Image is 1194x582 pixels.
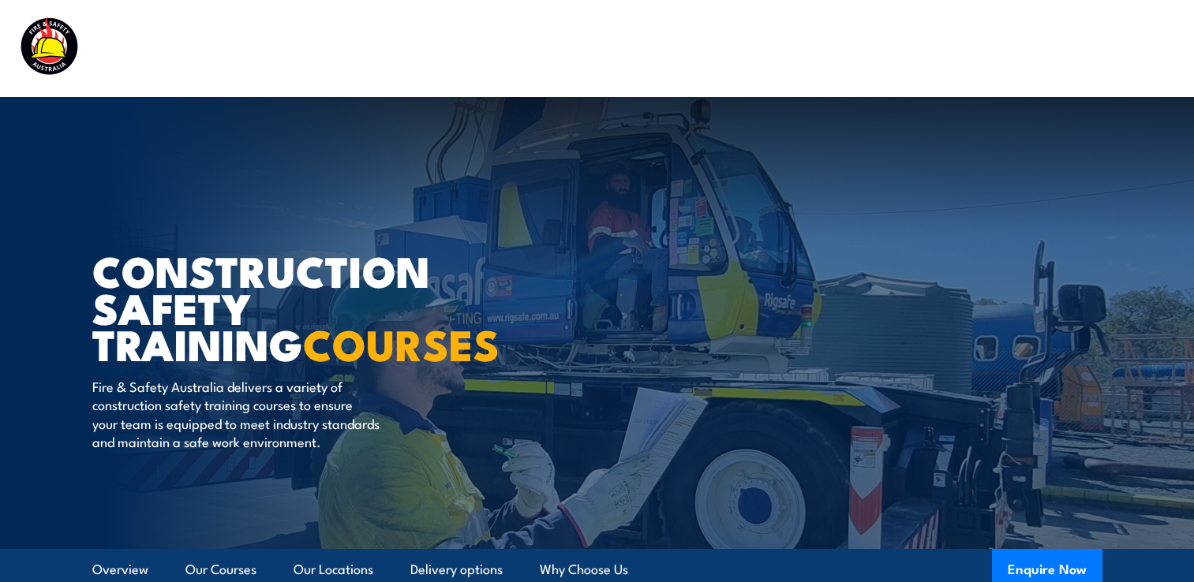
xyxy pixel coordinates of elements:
[784,28,842,69] a: About Us
[92,377,380,451] p: Fire & Safety Australia delivers a variety of construction safety training courses to ensure your...
[1070,28,1120,69] a: Contact
[877,28,911,69] a: News
[561,28,749,69] a: Emergency Response Services
[421,28,526,69] a: Course Calendar
[92,252,482,362] h1: CONSTRUCTION SAFETY TRAINING
[303,310,500,375] strong: COURSES
[946,28,1035,69] a: Learner Portal
[337,28,387,69] a: Courses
